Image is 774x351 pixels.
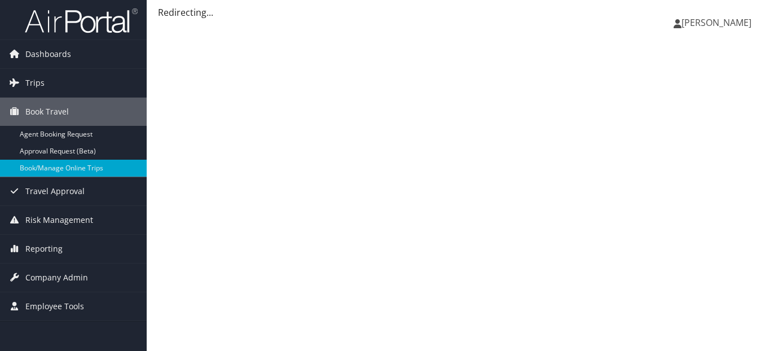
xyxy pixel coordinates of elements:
span: Book Travel [25,98,69,126]
span: Company Admin [25,264,88,292]
span: Reporting [25,235,63,263]
span: Trips [25,69,45,97]
span: Dashboards [25,40,71,68]
img: airportal-logo.png [25,7,138,34]
span: [PERSON_NAME] [681,16,751,29]
a: [PERSON_NAME] [674,6,763,40]
span: Employee Tools [25,292,84,321]
div: Redirecting... [158,6,763,19]
span: Risk Management [25,206,93,234]
span: Travel Approval [25,177,85,205]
